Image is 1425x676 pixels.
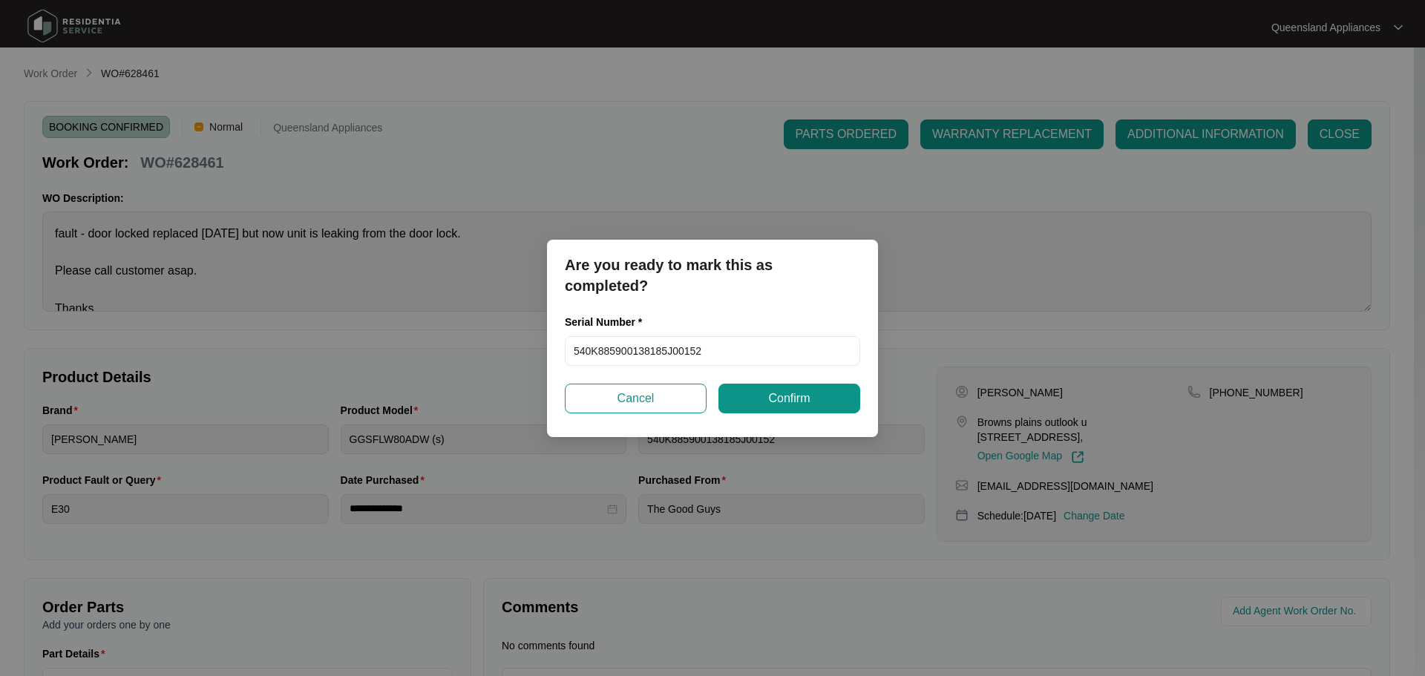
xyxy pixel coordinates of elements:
button: Confirm [718,384,860,413]
span: Cancel [617,390,655,407]
button: Cancel [565,384,707,413]
p: completed? [565,275,860,296]
label: Serial Number * [565,315,653,329]
p: Are you ready to mark this as [565,255,860,275]
span: Confirm [768,390,810,407]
